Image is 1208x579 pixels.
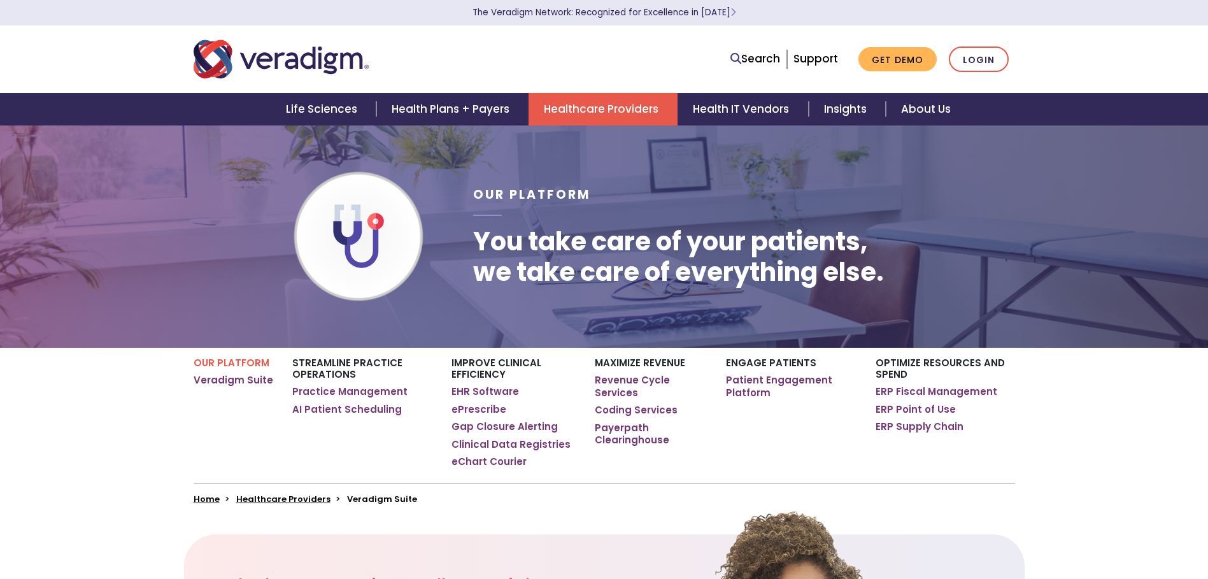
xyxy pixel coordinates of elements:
[876,403,956,416] a: ERP Point of Use
[793,51,838,66] a: Support
[376,93,529,125] a: Health Plans + Payers
[595,404,678,417] a: Coding Services
[726,374,856,399] a: Patient Engagement Platform
[529,93,678,125] a: Healthcare Providers
[473,186,591,203] span: Our Platform
[876,385,997,398] a: ERP Fiscal Management
[595,374,706,399] a: Revenue Cycle Services
[730,6,736,18] span: Learn More
[595,422,706,447] a: Payerpath Clearinghouse
[678,93,808,125] a: Health IT Vendors
[292,403,402,416] a: AI Patient Scheduling
[451,420,558,433] a: Gap Closure Alerting
[473,6,736,18] a: The Veradigm Network: Recognized for Excellence in [DATE]Learn More
[236,493,330,505] a: Healthcare Providers
[451,438,571,451] a: Clinical Data Registries
[194,493,220,505] a: Home
[451,385,519,398] a: EHR Software
[194,38,369,80] img: Veradigm logo
[949,46,1009,73] a: Login
[730,50,780,68] a: Search
[292,385,408,398] a: Practice Management
[473,226,884,287] h1: You take care of your patients, we take care of everything else.
[858,47,937,72] a: Get Demo
[809,93,886,125] a: Insights
[451,455,527,468] a: eChart Courier
[271,93,376,125] a: Life Sciences
[451,403,506,416] a: ePrescribe
[194,374,273,387] a: Veradigm Suite
[886,93,966,125] a: About Us
[876,420,963,433] a: ERP Supply Chain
